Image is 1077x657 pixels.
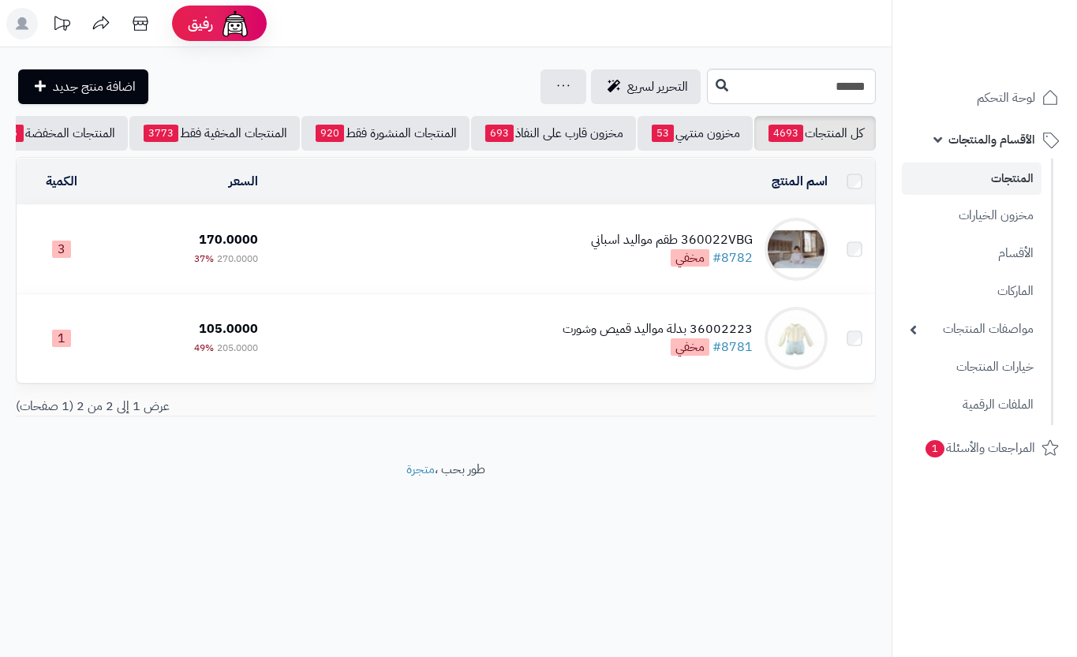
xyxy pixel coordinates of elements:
[712,248,753,267] a: #8782
[652,125,674,142] span: 53
[199,319,258,338] span: 105.0000
[926,440,945,458] span: 1
[765,307,828,370] img: 36002223 بدلة مواليد قميص وشورت
[902,388,1041,422] a: الملفات الرقمية
[194,252,214,266] span: 37%
[627,77,688,96] span: التحرير لسريع
[199,230,258,249] span: 170.0000
[4,398,446,416] div: عرض 1 إلى 2 من 2 (1 صفحات)
[188,14,213,33] span: رفيق
[563,320,753,338] div: 36002223 بدلة مواليد قميص وشورت
[129,116,300,151] a: المنتجات المخفية فقط3773
[970,35,1062,68] img: logo-2.png
[671,338,709,356] span: مخفي
[485,125,514,142] span: 693
[52,241,71,258] span: 3
[591,231,753,249] div: 360022VBG طقم مواليد اسباني
[144,125,178,142] span: 3773
[406,460,435,479] a: متجرة
[772,172,828,191] a: اسم المنتج
[217,341,258,355] span: 205.0000
[902,429,1068,467] a: المراجعات والأسئلة1
[217,252,258,266] span: 270.0000
[219,8,251,39] img: ai-face.png
[18,69,148,104] a: اضافة منتج جديد
[902,162,1041,195] a: المنتجات
[924,437,1035,459] span: المراجعات والأسئلة
[768,125,803,142] span: 4693
[765,218,828,281] img: 360022VBG طقم مواليد اسباني
[591,69,701,104] a: التحرير لسريع
[712,338,753,356] a: #8781
[471,116,636,151] a: مخزون قارب على النفاذ693
[46,172,77,191] a: الكمية
[902,237,1041,271] a: الأقسام
[948,129,1035,151] span: الأقسام والمنتجات
[229,172,258,191] a: السعر
[902,312,1041,346] a: مواصفات المنتجات
[671,249,709,267] span: مخفي
[53,77,136,96] span: اضافة منتج جديد
[638,116,753,151] a: مخزون منتهي53
[902,79,1068,117] a: لوحة التحكم
[902,274,1041,308] a: الماركات
[902,199,1041,233] a: مخزون الخيارات
[194,341,214,355] span: 49%
[977,87,1035,109] span: لوحة التحكم
[902,350,1041,384] a: خيارات المنتجات
[52,330,71,347] span: 1
[316,125,344,142] span: 920
[754,116,876,151] a: كل المنتجات4693
[42,8,81,43] a: تحديثات المنصة
[301,116,469,151] a: المنتجات المنشورة فقط920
